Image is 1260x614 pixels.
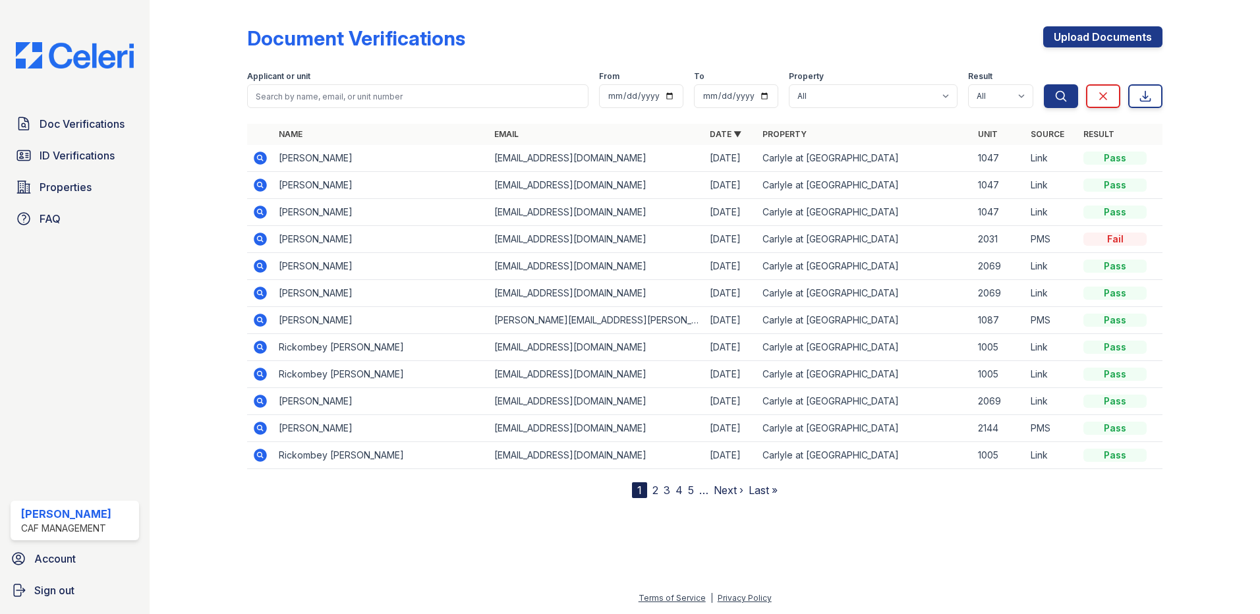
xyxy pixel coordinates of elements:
[11,111,139,137] a: Doc Verifications
[1083,395,1147,408] div: Pass
[5,42,144,69] img: CE_Logo_Blue-a8612792a0a2168367f1c8372b55b34899dd931a85d93a1a3d3e32e68fde9ad4.png
[704,388,757,415] td: [DATE]
[757,388,973,415] td: Carlyle at [GEOGRAPHIC_DATA]
[757,334,973,361] td: Carlyle at [GEOGRAPHIC_DATA]
[1031,129,1064,139] a: Source
[273,361,489,388] td: Rickombey [PERSON_NAME]
[973,388,1025,415] td: 2069
[749,484,778,497] a: Last »
[1025,253,1078,280] td: Link
[757,253,973,280] td: Carlyle at [GEOGRAPHIC_DATA]
[1025,442,1078,469] td: Link
[1025,388,1078,415] td: Link
[710,593,713,603] div: |
[704,145,757,172] td: [DATE]
[632,482,647,498] div: 1
[1083,314,1147,327] div: Pass
[279,129,302,139] a: Name
[489,145,704,172] td: [EMAIL_ADDRESS][DOMAIN_NAME]
[1083,129,1114,139] a: Result
[1025,415,1078,442] td: PMS
[273,253,489,280] td: [PERSON_NAME]
[757,415,973,442] td: Carlyle at [GEOGRAPHIC_DATA]
[757,145,973,172] td: Carlyle at [GEOGRAPHIC_DATA]
[757,442,973,469] td: Carlyle at [GEOGRAPHIC_DATA]
[489,253,704,280] td: [EMAIL_ADDRESS][DOMAIN_NAME]
[978,129,998,139] a: Unit
[489,442,704,469] td: [EMAIL_ADDRESS][DOMAIN_NAME]
[34,582,74,598] span: Sign out
[757,361,973,388] td: Carlyle at [GEOGRAPHIC_DATA]
[489,307,704,334] td: [PERSON_NAME][EMAIL_ADDRESS][PERSON_NAME][DOMAIN_NAME]
[11,174,139,200] a: Properties
[973,334,1025,361] td: 1005
[599,71,619,82] label: From
[1083,287,1147,300] div: Pass
[757,199,973,226] td: Carlyle at [GEOGRAPHIC_DATA]
[973,226,1025,253] td: 2031
[762,129,807,139] a: Property
[489,172,704,199] td: [EMAIL_ADDRESS][DOMAIN_NAME]
[973,361,1025,388] td: 1005
[973,145,1025,172] td: 1047
[273,334,489,361] td: Rickombey [PERSON_NAME]
[21,506,111,522] div: [PERSON_NAME]
[757,226,973,253] td: Carlyle at [GEOGRAPHIC_DATA]
[973,307,1025,334] td: 1087
[688,484,694,497] a: 5
[973,415,1025,442] td: 2144
[40,148,115,163] span: ID Verifications
[489,361,704,388] td: [EMAIL_ADDRESS][DOMAIN_NAME]
[973,199,1025,226] td: 1047
[1083,368,1147,381] div: Pass
[11,142,139,169] a: ID Verifications
[1083,233,1147,246] div: Fail
[973,280,1025,307] td: 2069
[704,307,757,334] td: [DATE]
[714,484,743,497] a: Next ›
[718,593,772,603] a: Privacy Policy
[273,415,489,442] td: [PERSON_NAME]
[1083,152,1147,165] div: Pass
[40,179,92,195] span: Properties
[489,199,704,226] td: [EMAIL_ADDRESS][DOMAIN_NAME]
[1025,361,1078,388] td: Link
[247,71,310,82] label: Applicant or unit
[489,334,704,361] td: [EMAIL_ADDRESS][DOMAIN_NAME]
[1025,226,1078,253] td: PMS
[652,484,658,497] a: 2
[273,226,489,253] td: [PERSON_NAME]
[699,482,708,498] span: …
[1025,280,1078,307] td: Link
[704,253,757,280] td: [DATE]
[704,361,757,388] td: [DATE]
[1025,307,1078,334] td: PMS
[489,280,704,307] td: [EMAIL_ADDRESS][DOMAIN_NAME]
[1083,260,1147,273] div: Pass
[704,199,757,226] td: [DATE]
[704,334,757,361] td: [DATE]
[1083,422,1147,435] div: Pass
[489,388,704,415] td: [EMAIL_ADDRESS][DOMAIN_NAME]
[704,172,757,199] td: [DATE]
[704,226,757,253] td: [DATE]
[757,172,973,199] td: Carlyle at [GEOGRAPHIC_DATA]
[1083,206,1147,219] div: Pass
[973,172,1025,199] td: 1047
[639,593,706,603] a: Terms of Service
[757,307,973,334] td: Carlyle at [GEOGRAPHIC_DATA]
[973,253,1025,280] td: 2069
[789,71,824,82] label: Property
[710,129,741,139] a: Date ▼
[1083,449,1147,462] div: Pass
[273,307,489,334] td: [PERSON_NAME]
[21,522,111,535] div: CAF Management
[494,129,519,139] a: Email
[757,280,973,307] td: Carlyle at [GEOGRAPHIC_DATA]
[273,280,489,307] td: [PERSON_NAME]
[247,84,588,108] input: Search by name, email, or unit number
[247,26,465,50] div: Document Verifications
[704,415,757,442] td: [DATE]
[5,577,144,603] a: Sign out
